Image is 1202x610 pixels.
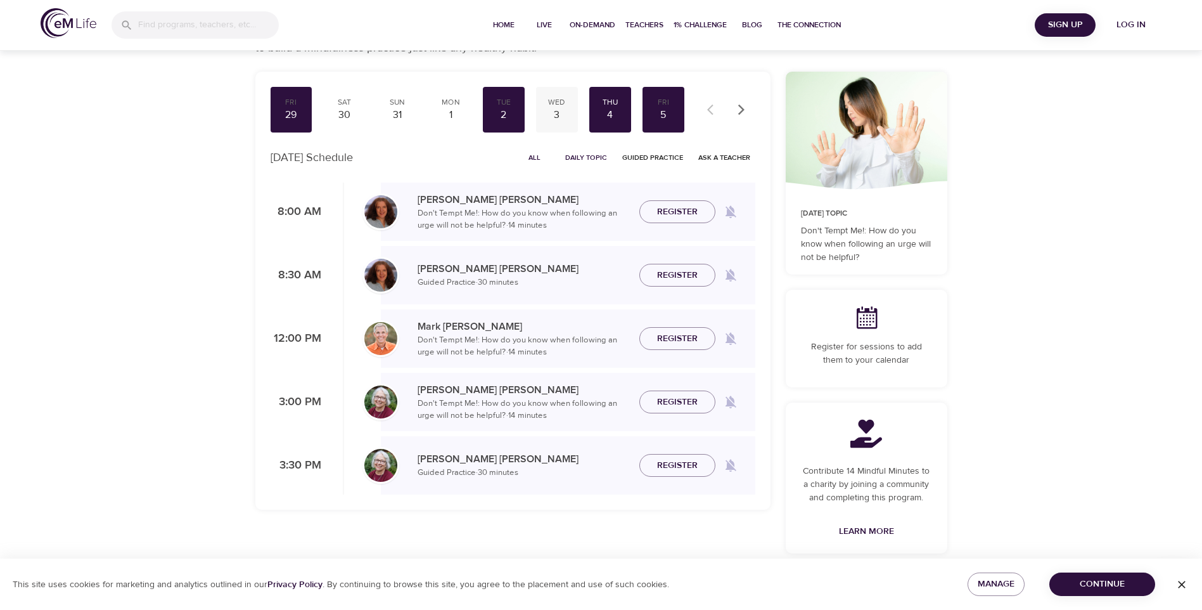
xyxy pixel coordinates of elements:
[693,148,755,167] button: Ask a Teacher
[276,97,307,108] div: Fri
[801,465,932,505] p: Contribute 14 Mindful Minutes to a charity by joining a community and completing this program.
[657,458,698,474] span: Register
[541,97,573,108] div: Wed
[267,579,323,590] a: Privacy Policy
[1049,573,1155,596] button: Continue
[541,108,573,122] div: 3
[657,331,698,347] span: Register
[570,18,615,32] span: On-Demand
[418,207,629,232] p: Don't Tempt Me!: How do you know when following an urge will not be helpful? · 14 minutes
[715,450,746,481] span: Remind me when a class goes live every Thursday at 3:30 PM
[41,8,96,38] img: logo
[364,322,397,355] img: Mark_Pirtle-min.jpg
[657,394,698,410] span: Register
[1059,576,1145,592] span: Continue
[364,449,397,482] img: Bernice_Moore_min.jpg
[328,97,360,108] div: Sat
[625,18,663,32] span: Teachers
[639,264,715,287] button: Register
[1040,17,1090,33] span: Sign Up
[418,451,629,467] p: [PERSON_NAME] [PERSON_NAME]
[801,341,932,367] p: Register for sessions to add them to your calendar
[520,152,550,164] span: All
[839,524,894,540] span: Learn More
[565,152,607,164] span: Daily Topic
[138,11,279,39] input: Find programs, teachers, etc...
[271,149,353,166] p: [DATE] Schedule
[617,148,688,167] button: Guided Practice
[639,454,715,477] button: Register
[715,260,746,290] span: Remind me when a class goes live every Thursday at 8:30 AM
[381,97,413,108] div: Sun
[364,386,397,419] img: Bernice_Moore_min.jpg
[968,573,1025,596] button: Manage
[834,520,899,543] a: Learn More
[639,391,715,414] button: Register
[674,18,727,32] span: 1% Challenge
[488,97,520,108] div: Tue
[418,261,629,276] p: [PERSON_NAME] [PERSON_NAME]
[978,576,1014,592] span: Manage
[488,108,520,122] div: 2
[657,268,698,283] span: Register
[737,18,767,32] span: Blog
[435,97,466,108] div: Mon
[715,323,746,354] span: Remind me when a class goes live every Thursday at 12:00 PM
[560,148,612,167] button: Daily Topic
[271,394,321,411] p: 3:00 PM
[715,387,746,417] span: Remind me when a class goes live every Thursday at 3:00 PM
[594,97,626,108] div: Thu
[418,192,629,207] p: [PERSON_NAME] [PERSON_NAME]
[622,152,683,164] span: Guided Practice
[271,204,321,221] p: 8:00 AM
[271,330,321,347] p: 12:00 PM
[529,18,559,32] span: Live
[364,259,397,292] img: Cindy2%20031422%20blue%20filter%20hi-res.jpg
[1101,13,1161,37] button: Log in
[489,18,519,32] span: Home
[515,148,555,167] button: All
[271,457,321,474] p: 3:30 PM
[657,204,698,220] span: Register
[364,195,397,228] img: Cindy2%20031422%20blue%20filter%20hi-res.jpg
[418,319,629,334] p: Mark [PERSON_NAME]
[418,398,629,422] p: Don't Tempt Me!: How do you know when following an urge will not be helpful? · 14 minutes
[777,18,841,32] span: The Connection
[418,334,629,359] p: Don't Tempt Me!: How do you know when following an urge will not be helpful? · 14 minutes
[1106,17,1156,33] span: Log in
[801,224,932,264] p: Don't Tempt Me!: How do you know when following an urge will not be helpful?
[698,152,750,164] span: Ask a Teacher
[594,108,626,122] div: 4
[328,108,360,122] div: 30
[435,108,466,122] div: 1
[381,108,413,122] div: 31
[418,467,629,479] p: Guided Practice · 30 minutes
[271,267,321,284] p: 8:30 AM
[639,327,715,351] button: Register
[276,108,307,122] div: 29
[1035,13,1096,37] button: Sign Up
[648,97,679,108] div: Fri
[639,200,715,224] button: Register
[648,108,679,122] div: 5
[801,208,932,219] p: [DATE] Topic
[418,382,629,398] p: [PERSON_NAME] [PERSON_NAME]
[418,276,629,289] p: Guided Practice · 30 minutes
